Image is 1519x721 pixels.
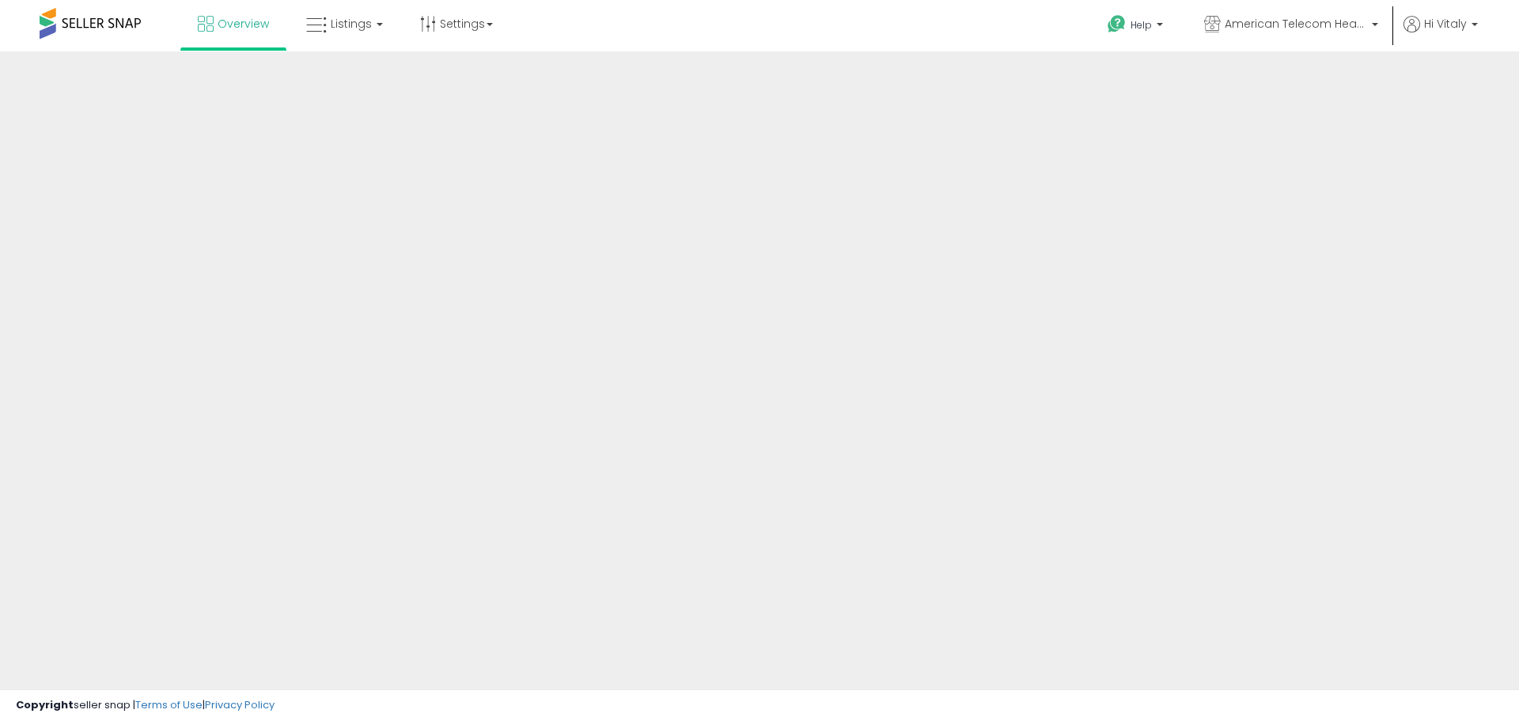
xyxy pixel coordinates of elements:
a: Help [1095,2,1179,51]
span: Help [1131,18,1152,32]
strong: Copyright [16,697,74,712]
span: Overview [218,16,269,32]
span: Hi Vitaly [1424,16,1467,32]
a: Privacy Policy [205,697,275,712]
i: Get Help [1107,14,1127,34]
a: Terms of Use [135,697,203,712]
a: Hi Vitaly [1403,16,1478,51]
div: seller snap | | [16,698,275,713]
span: American Telecom Headquarters [1225,16,1367,32]
span: Listings [331,16,372,32]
